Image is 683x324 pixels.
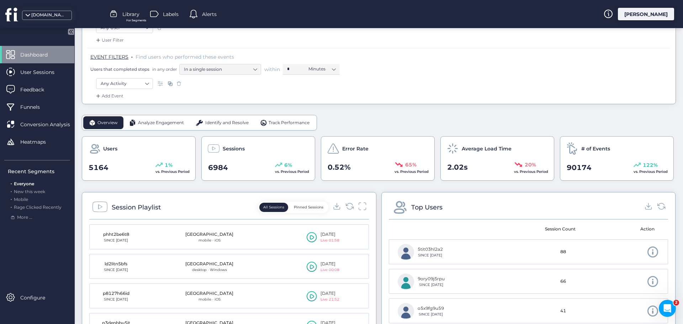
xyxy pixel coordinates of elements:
span: Dashboard [20,51,58,59]
div: desktop · Windows [185,267,233,273]
span: User Sessions [20,68,65,76]
div: [GEOGRAPHIC_DATA] [185,290,233,297]
div: o5x9fg9u59 [418,305,444,312]
span: Error Rate [342,145,369,153]
span: 0.52% [328,162,351,173]
div: 9ory09j5rpu [418,276,445,282]
span: Find users who performed these events [136,54,234,60]
span: New this week [14,189,45,194]
div: SINCE [DATE] [98,238,134,243]
div: SINCE [DATE] [98,267,134,273]
span: Configure [20,294,56,302]
div: ld2litn5bfs [98,261,134,267]
span: Users that completed steps [90,66,149,72]
span: 1% [165,161,173,169]
span: vs. Previous Period [395,169,429,174]
span: 2.02s [447,162,468,173]
div: mobile · iOS [185,297,233,302]
span: 65% [405,161,417,169]
div: 5tit03hl2a2 [418,246,443,253]
span: Everyone [14,181,34,186]
span: 66 [560,278,566,285]
button: Pinned Sessions [290,203,327,212]
mat-header-cell: Action [594,219,663,239]
span: vs. Previous Period [155,169,190,174]
div: mobile · iOS [185,238,233,243]
span: Rage Clicked Recently [14,205,62,210]
div: [PERSON_NAME] [618,8,674,20]
span: 20% [525,161,536,169]
div: [DATE] [321,261,339,267]
nz-select-item: Minutes [308,64,335,74]
div: Session Playlist [112,202,161,212]
div: SINCE [DATE] [98,297,134,302]
mat-header-cell: Session Count [526,219,594,239]
span: in any order [151,66,177,72]
span: 122% [643,161,658,169]
span: Sessions [223,145,245,153]
span: 6984 [208,162,228,173]
span: Overview [97,119,118,126]
span: Conversion Analysis [20,121,81,128]
span: . [131,52,133,59]
div: Live 00:08 [321,267,339,273]
span: Mobile [14,197,28,202]
div: [GEOGRAPHIC_DATA] [185,261,233,267]
div: [DATE] [321,290,339,297]
span: Library [122,10,139,18]
nz-select-item: In a single session [184,64,256,75]
span: Track Performance [269,119,309,126]
span: Average Load Time [462,145,512,153]
span: 2 [673,300,679,306]
span: vs. Previous Period [275,169,309,174]
span: . [11,203,12,210]
button: All Sessions [259,203,288,212]
div: Live 01:58 [321,238,339,243]
span: EVENT FILTERS [90,54,128,60]
span: 5164 [89,162,108,173]
div: phht2be6t8 [98,231,134,238]
span: 90174 [567,162,592,173]
span: within [264,66,280,73]
span: vs. Previous Period [634,169,668,174]
span: . [11,187,12,194]
div: SINCE [DATE] [418,282,445,288]
div: p8127h66id [98,290,134,297]
div: [GEOGRAPHIC_DATA] [185,231,233,238]
iframe: Intercom live chat [659,300,676,317]
span: . [11,195,12,202]
span: Labels [163,10,179,18]
span: vs. Previous Period [514,169,548,174]
div: SINCE [DATE] [418,253,443,258]
div: Recent Segments [8,168,70,175]
div: User Filter [95,37,124,44]
div: Top Users [411,202,443,212]
span: Identify and Resolve [205,119,249,126]
div: [DOMAIN_NAME] [31,12,67,18]
div: SINCE [DATE] [418,312,444,317]
span: Analyze Engagement [138,119,184,126]
span: 41 [560,308,566,314]
span: Users [103,145,117,153]
div: Live 21:52 [321,297,339,302]
span: Heatmaps [20,138,57,146]
span: Funnels [20,103,51,111]
span: 88 [560,249,566,255]
span: # of Events [581,145,610,153]
span: For Segments [126,18,146,23]
span: Alerts [202,10,217,18]
span: More ... [17,214,32,221]
nz-select-item: Any Activity [101,78,148,89]
span: 6% [284,161,292,169]
div: Add Event [95,92,123,100]
div: [DATE] [321,231,339,238]
span: . [11,180,12,186]
span: Feedback [20,86,55,94]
